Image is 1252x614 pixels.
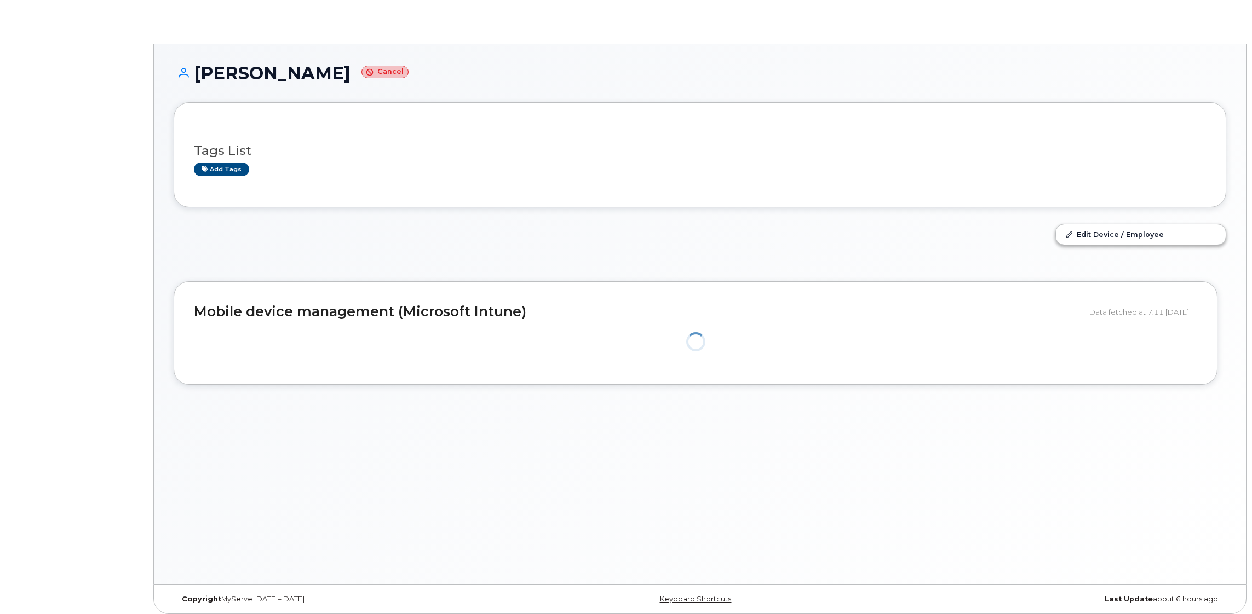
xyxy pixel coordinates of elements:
strong: Copyright [182,595,221,603]
a: Edit Device / Employee [1056,224,1226,244]
small: Cancel [361,66,409,78]
div: MyServe [DATE]–[DATE] [174,595,525,604]
strong: Last Update [1105,595,1153,603]
div: about 6 hours ago [875,595,1226,604]
div: Data fetched at 7:11 [DATE] [1089,302,1197,322]
a: Add tags [194,163,249,176]
h2: Mobile device management (Microsoft Intune) [194,304,1081,320]
h1: [PERSON_NAME] [174,63,1226,83]
a: Keyboard Shortcuts [659,595,731,603]
h3: Tags List [194,144,1206,158]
